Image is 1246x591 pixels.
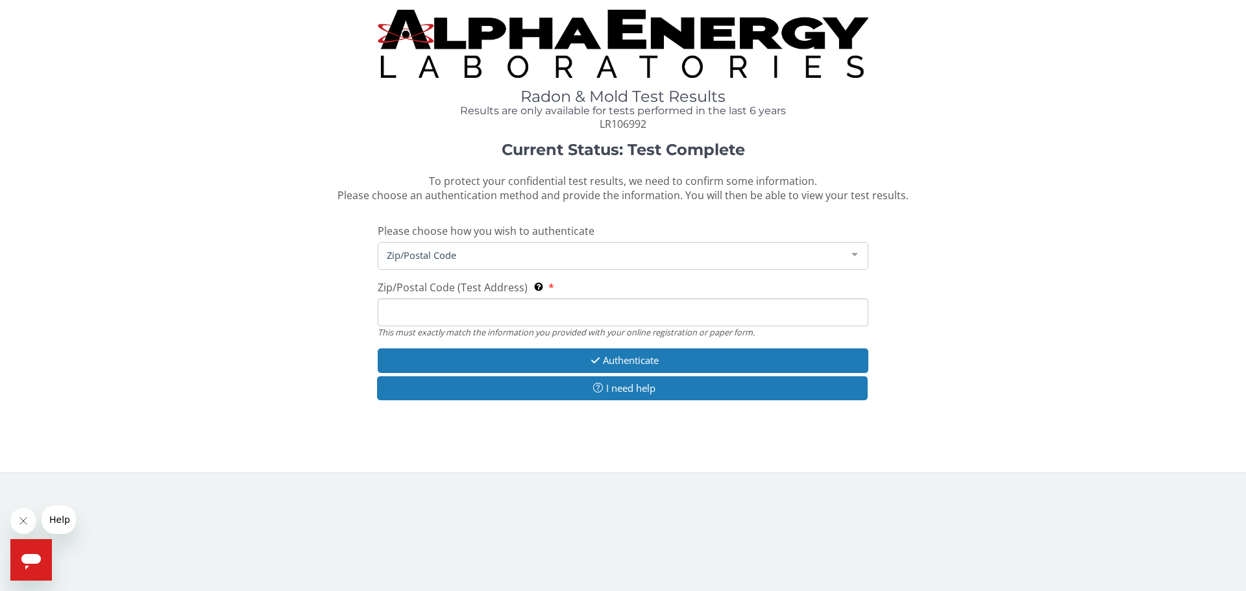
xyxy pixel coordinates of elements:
[377,376,868,400] button: I need help
[378,10,868,78] img: TightCrop.jpg
[337,174,909,203] span: To protect your confidential test results, we need to confirm some information. Please choose an ...
[378,280,528,295] span: Zip/Postal Code (Test Address)
[378,88,868,105] h1: Radon & Mold Test Results
[378,105,868,117] h4: Results are only available for tests performed in the last 6 years
[10,539,52,581] iframe: Button to launch messaging window
[384,248,842,262] span: Zip/Postal Code
[378,224,594,238] span: Please choose how you wish to authenticate
[600,117,646,131] span: LR106992
[10,508,36,534] iframe: Close message
[502,140,745,159] strong: Current Status: Test Complete
[378,326,868,338] div: This must exactly match the information you provided with your online registration or paper form.
[378,348,868,372] button: Authenticate
[42,505,76,534] iframe: Message from company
